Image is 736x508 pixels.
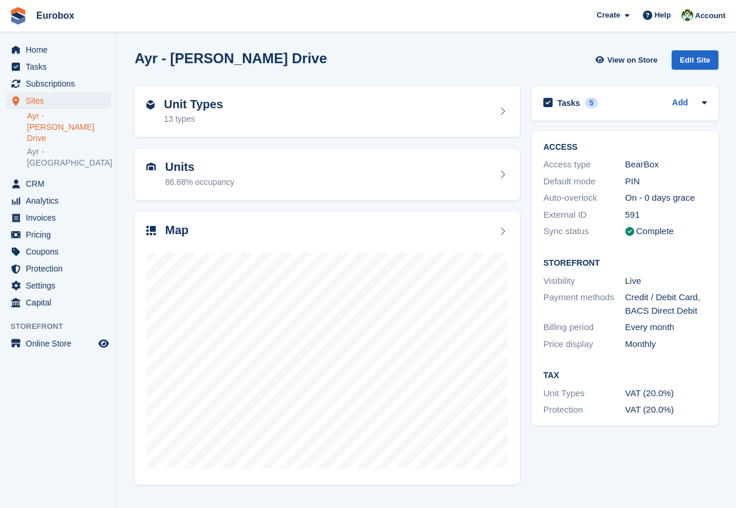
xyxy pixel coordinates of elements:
[26,226,96,243] span: Pricing
[636,225,674,238] div: Complete
[135,86,520,138] a: Unit Types 13 types
[543,143,707,152] h2: ACCESS
[557,98,580,108] h2: Tasks
[625,338,707,351] div: Monthly
[26,210,96,226] span: Invoices
[543,387,625,400] div: Unit Types
[6,42,111,58] a: menu
[543,274,625,288] div: Visibility
[26,75,96,92] span: Subscriptions
[594,50,662,70] a: View on Store
[672,50,718,70] div: Edit Site
[26,92,96,109] span: Sites
[625,191,707,205] div: On - 0 days grace
[146,163,156,171] img: unit-icn-7be61d7bf1b0ce9d3e12c5938cc71ed9869f7b940bace4675aadf7bd6d80202e.svg
[135,50,327,66] h2: Ayr - [PERSON_NAME] Drive
[165,160,234,174] h2: Units
[26,176,96,192] span: CRM
[6,277,111,294] a: menu
[26,193,96,209] span: Analytics
[135,149,520,200] a: Units 86.68% occupancy
[9,7,27,25] img: stora-icon-8386f47178a22dfd0bd8f6a31ec36ba5ce8667c1dd55bd0f319d3a0aa187defe.svg
[6,59,111,75] a: menu
[543,208,625,222] div: External ID
[6,335,111,352] a: menu
[682,9,693,21] img: Lorna Russell
[543,403,625,417] div: Protection
[6,260,111,277] a: menu
[543,321,625,334] div: Billing period
[543,158,625,171] div: Access type
[625,291,707,317] div: Credit / Debit Card, BACS Direct Debit
[6,75,111,92] a: menu
[6,193,111,209] a: menu
[543,371,707,380] h2: Tax
[625,274,707,288] div: Live
[585,98,598,108] div: 5
[26,42,96,58] span: Home
[543,291,625,317] div: Payment methods
[32,6,79,25] a: Eurobox
[625,403,707,417] div: VAT (20.0%)
[146,100,155,109] img: unit-type-icn-2b2737a686de81e16bb02015468b77c625bbabd49415b5ef34ead5e3b44a266d.svg
[27,111,111,144] a: Ayr - [PERSON_NAME] Drive
[625,158,707,171] div: BearBox
[625,321,707,334] div: Every month
[6,92,111,109] a: menu
[597,9,620,21] span: Create
[97,337,111,351] a: Preview store
[6,294,111,311] a: menu
[543,175,625,188] div: Default mode
[11,321,117,332] span: Storefront
[6,176,111,192] a: menu
[655,9,671,21] span: Help
[165,224,189,237] h2: Map
[164,98,223,111] h2: Unit Types
[26,277,96,294] span: Settings
[543,225,625,238] div: Sync status
[672,50,718,74] a: Edit Site
[27,146,111,169] a: Ayr - [GEOGRAPHIC_DATA]
[672,97,688,110] a: Add
[543,338,625,351] div: Price display
[543,191,625,205] div: Auto-overlock
[6,243,111,260] a: menu
[625,387,707,400] div: VAT (20.0%)
[6,210,111,226] a: menu
[543,259,707,268] h2: Storefront
[26,260,96,277] span: Protection
[6,226,111,243] a: menu
[26,294,96,311] span: Capital
[135,212,520,485] a: Map
[625,175,707,188] div: PIN
[165,176,234,188] div: 86.68% occupancy
[625,208,707,222] div: 591
[607,54,658,66] span: View on Store
[164,113,223,125] div: 13 types
[26,59,96,75] span: Tasks
[26,243,96,260] span: Coupons
[26,335,96,352] span: Online Store
[146,226,156,235] img: map-icn-33ee37083ee616e46c38cad1a60f524a97daa1e2b2c8c0bc3eb3415660979fc1.svg
[695,10,725,22] span: Account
